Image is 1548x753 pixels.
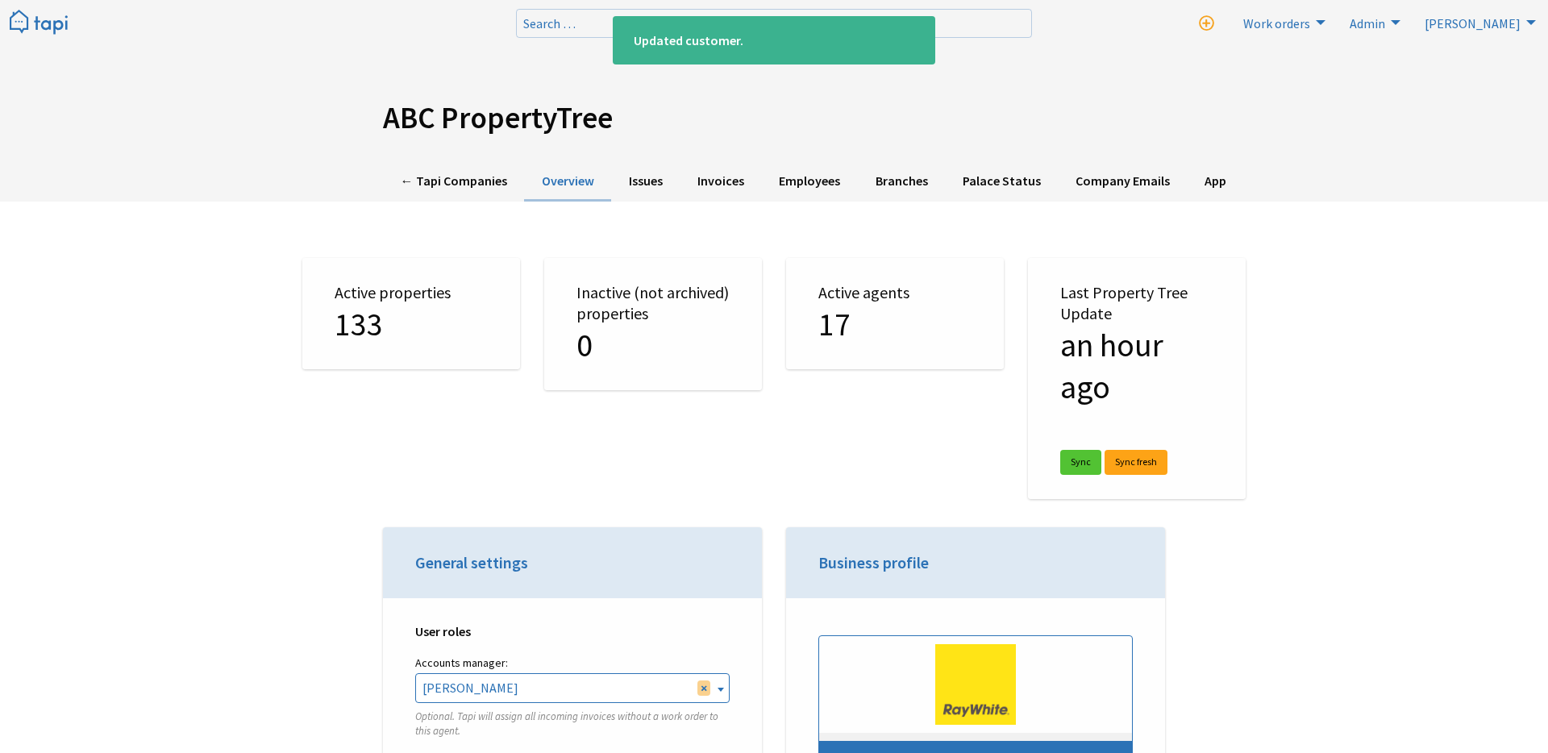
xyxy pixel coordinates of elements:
[818,551,1133,574] h3: Business profile
[611,162,680,202] a: Issues
[697,680,710,695] span: Remove all items
[858,162,945,202] a: Branches
[1199,16,1214,31] i: New work order
[1060,325,1163,407] span: 9/9/2025 at 8:00am
[762,162,858,202] a: Employees
[786,258,1004,369] div: Active agents
[383,162,524,202] a: ← Tapi Companies
[523,15,576,31] span: Search …
[1060,450,1101,475] a: Sync
[415,673,730,702] span: Rebekah Osborne
[335,304,383,344] span: 133
[1028,258,1246,499] div: Last Property Tree Update
[1243,15,1310,31] span: Work orders
[416,674,729,701] span: Rebekah Osborne
[544,258,762,390] div: Inactive (not archived) properties
[935,644,1016,725] img: .jpg
[945,162,1058,202] a: Palace Status
[415,653,730,673] label: Accounts manager:
[818,304,851,344] span: 17
[1350,15,1385,31] span: Admin
[1058,162,1187,202] a: Company Emails
[1415,10,1540,35] a: [PERSON_NAME]
[1188,162,1244,202] a: App
[613,16,935,64] div: Updated customer.
[524,162,611,202] a: Overview
[302,258,520,369] div: Active properties
[576,325,593,365] span: 0
[10,10,68,36] img: Tapi logo
[1425,15,1521,31] span: [PERSON_NAME]
[415,551,730,574] h3: General settings
[1415,10,1540,35] li: Rebekah
[383,100,1165,136] h1: ABC PropertyTree
[415,623,471,639] strong: User roles
[1340,10,1404,35] a: Admin
[1105,450,1167,475] a: Sync fresh
[680,162,762,202] a: Invoices
[415,709,730,738] p: Optional. Tapi will assign all incoming invoices without a work order to this agent.
[1234,10,1330,35] a: Work orders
